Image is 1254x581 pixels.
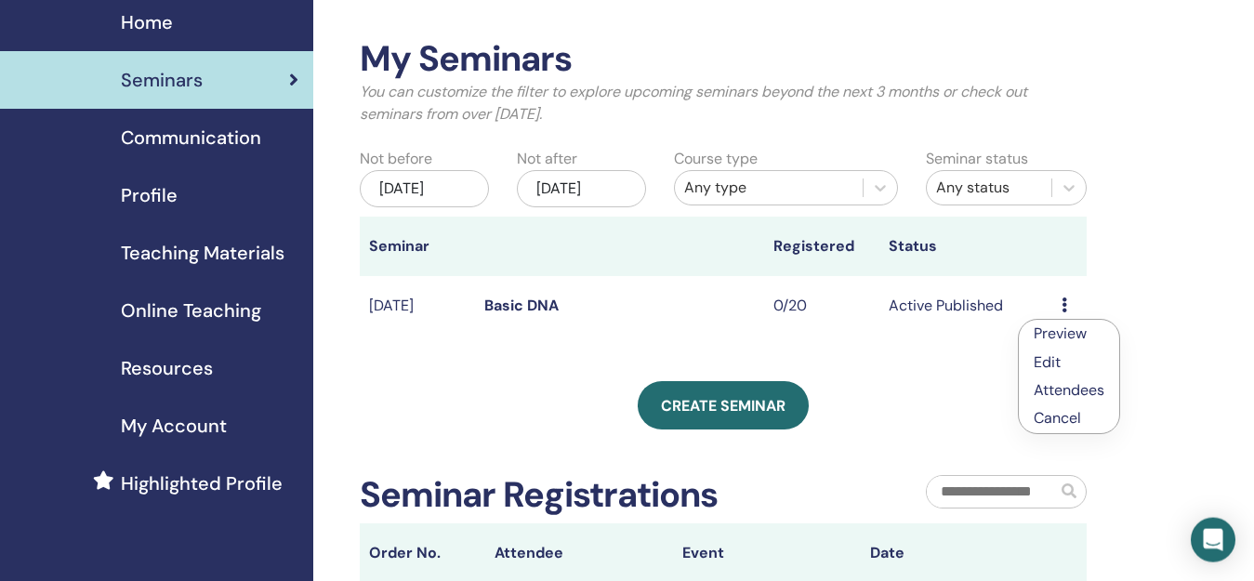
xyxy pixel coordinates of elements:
[121,239,284,267] span: Teaching Materials
[879,217,1052,276] th: Status
[360,217,475,276] th: Seminar
[879,276,1052,337] td: Active Published
[121,8,173,36] span: Home
[517,170,646,207] div: [DATE]
[926,148,1028,170] label: Seminar status
[484,296,559,315] a: Basic DNA
[360,38,1087,81] h2: My Seminars
[661,396,785,416] span: Create seminar
[121,124,261,152] span: Communication
[360,474,718,517] h2: Seminar Registrations
[360,170,489,207] div: [DATE]
[1034,324,1087,343] a: Preview
[764,217,879,276] th: Registered
[1191,518,1235,562] div: Open Intercom Messenger
[121,412,227,440] span: My Account
[121,297,261,324] span: Online Teaching
[360,276,475,337] td: [DATE]
[638,381,809,429] a: Create seminar
[360,81,1087,125] p: You can customize the filter to explore upcoming seminars beyond the next 3 months or check out s...
[517,148,577,170] label: Not after
[121,354,213,382] span: Resources
[121,66,203,94] span: Seminars
[121,469,283,497] span: Highlighted Profile
[1034,407,1104,429] p: Cancel
[936,177,1042,199] div: Any status
[121,181,178,209] span: Profile
[1034,380,1104,400] a: Attendees
[684,177,853,199] div: Any type
[674,148,758,170] label: Course type
[360,148,432,170] label: Not before
[764,276,879,337] td: 0/20
[1034,352,1061,372] a: Edit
